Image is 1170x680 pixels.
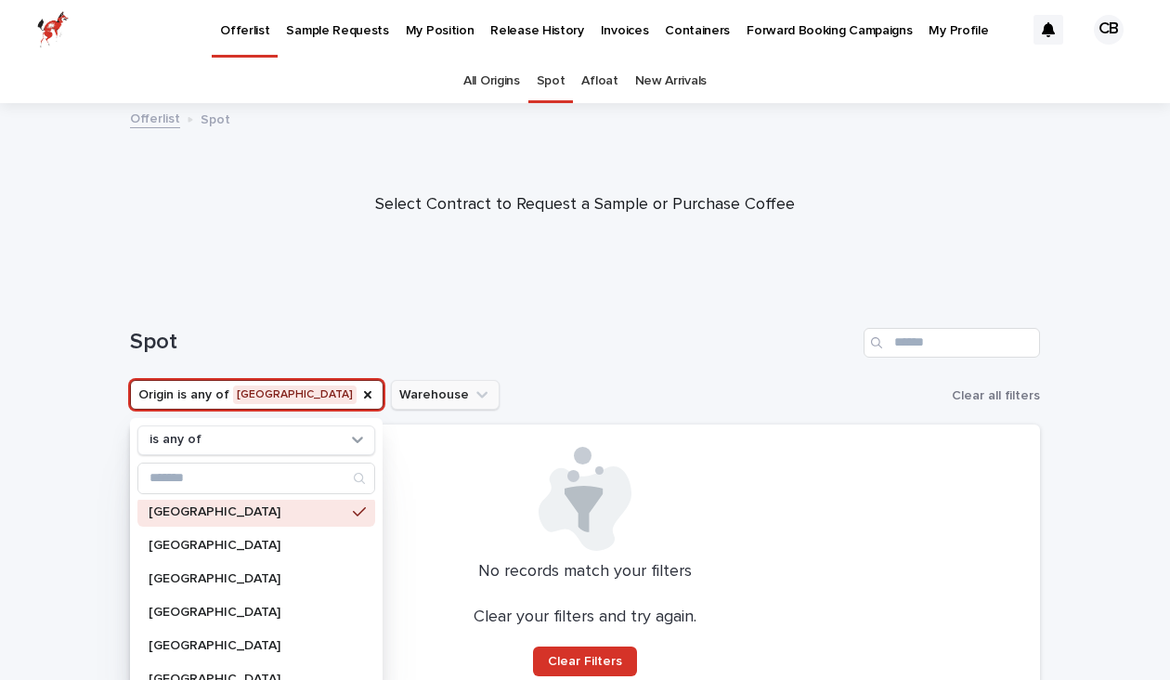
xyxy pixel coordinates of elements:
[952,389,1040,402] span: Clear all filters
[533,647,637,676] button: Clear Filters
[149,432,201,448] p: is any of
[463,59,520,103] a: All Origins
[581,59,617,103] a: Afloat
[138,464,374,493] input: Search
[152,562,1018,582] p: No records match your filters
[944,382,1040,410] button: Clear all filters
[635,59,707,103] a: New Arrivals
[864,328,1040,358] input: Search
[391,380,500,410] button: Warehouse
[149,505,345,518] p: [GEOGRAPHIC_DATA]
[1094,15,1124,45] div: CB
[130,107,180,128] a: Offerlist
[537,59,565,103] a: Spot
[548,655,622,668] span: Clear Filters
[130,380,383,410] button: Origin
[149,539,345,552] p: [GEOGRAPHIC_DATA]
[149,606,345,619] p: [GEOGRAPHIC_DATA]
[474,608,696,628] p: Clear your filters and try again.
[149,572,345,585] p: [GEOGRAPHIC_DATA]
[201,108,230,128] p: Spot
[214,195,956,216] p: Select Contract to Request a Sample or Purchase Coffee
[130,329,856,356] h1: Spot
[137,463,375,494] div: Search
[37,11,69,48] img: zttTXibQQrCfv9chImQE
[149,639,345,652] p: [GEOGRAPHIC_DATA]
